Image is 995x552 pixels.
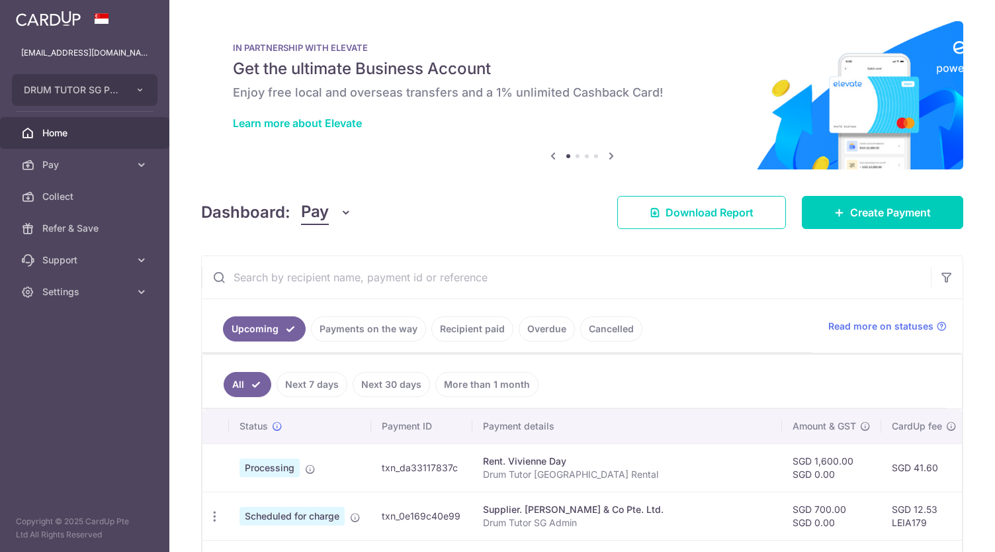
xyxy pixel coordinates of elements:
[910,512,982,545] iframe: Opens a widget where you can find more information
[16,11,81,26] img: CardUp
[472,409,782,443] th: Payment details
[617,196,786,229] a: Download Report
[782,443,881,492] td: SGD 1,600.00 SGD 0.00
[277,372,347,397] a: Next 7 days
[233,58,931,79] h5: Get the ultimate Business Account
[483,455,771,468] div: Rent. Vivienne Day
[892,420,942,433] span: CardUp fee
[239,507,345,526] span: Scheduled for charge
[12,74,157,106] button: DRUM TUTOR SG PTE. LTD.
[782,492,881,540] td: SGD 700.00 SGD 0.00
[371,443,472,492] td: txn_da33117837c
[233,116,362,130] a: Learn more about Elevate
[371,409,472,443] th: Payment ID
[223,316,306,342] a: Upcoming
[828,320,933,333] span: Read more on statuses
[580,316,642,342] a: Cancelled
[224,372,271,397] a: All
[42,285,130,299] span: Settings
[431,316,513,342] a: Recipient paid
[239,459,300,477] span: Processing
[881,492,967,540] td: SGD 12.53 LEIA179
[201,21,963,169] img: Renovation banner
[42,222,130,235] span: Refer & Save
[311,316,426,342] a: Payments on the way
[483,503,771,516] div: Supplier. [PERSON_NAME] & Co Pte. Ltd.
[301,200,329,225] span: Pay
[42,253,130,267] span: Support
[793,420,856,433] span: Amount & GST
[881,443,967,492] td: SGD 41.60
[483,468,771,481] p: Drum Tutor [GEOGRAPHIC_DATA] Rental
[42,190,130,203] span: Collect
[42,126,130,140] span: Home
[519,316,575,342] a: Overdue
[850,205,931,220] span: Create Payment
[353,372,430,397] a: Next 30 days
[301,200,352,225] button: Pay
[828,320,947,333] a: Read more on statuses
[371,492,472,540] td: txn_0e169c40e99
[21,46,148,60] p: [EMAIL_ADDRESS][DOMAIN_NAME]
[483,516,771,529] p: Drum Tutor SG Admin
[202,256,931,299] input: Search by recipient name, payment id or reference
[666,205,754,220] span: Download Report
[24,83,122,97] span: DRUM TUTOR SG PTE. LTD.
[233,85,931,101] h6: Enjoy free local and overseas transfers and a 1% unlimited Cashback Card!
[233,42,931,53] p: IN PARTNERSHIP WITH ELEVATE
[201,201,290,224] h4: Dashboard:
[42,158,130,171] span: Pay
[435,372,539,397] a: More than 1 month
[802,196,963,229] a: Create Payment
[239,420,268,433] span: Status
